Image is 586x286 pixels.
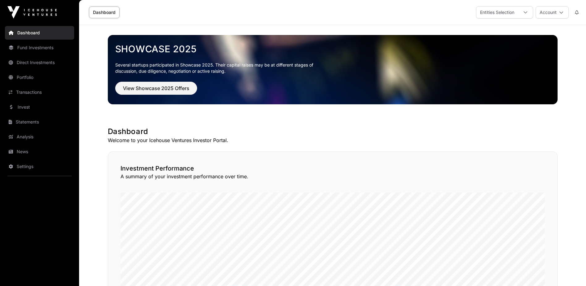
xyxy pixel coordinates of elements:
button: View Showcase 2025 Offers [115,82,197,95]
a: Invest [5,100,74,114]
img: Showcase 2025 [108,35,558,104]
iframe: Chat Widget [555,256,586,286]
h2: Investment Performance [120,164,545,173]
a: Direct Investments [5,56,74,69]
a: News [5,145,74,158]
p: Welcome to your Icehouse Ventures Investor Portal. [108,136,558,144]
a: Showcase 2025 [115,43,550,54]
button: Account [536,6,569,19]
span: View Showcase 2025 Offers [123,84,189,92]
a: View Showcase 2025 Offers [115,88,197,94]
a: Settings [5,160,74,173]
a: Statements [5,115,74,129]
img: Icehouse Ventures Logo [7,6,57,19]
a: Fund Investments [5,41,74,54]
a: Dashboard [5,26,74,40]
a: Analysis [5,130,74,144]
a: Portfolio [5,71,74,84]
div: Entities Selection [476,6,518,18]
a: Transactions [5,85,74,99]
p: A summary of your investment performance over time. [120,173,545,180]
h1: Dashboard [108,127,558,136]
a: Dashboard [89,6,120,18]
p: Several startups participated in Showcase 2025. Their capital raises may be at different stages o... [115,62,323,74]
